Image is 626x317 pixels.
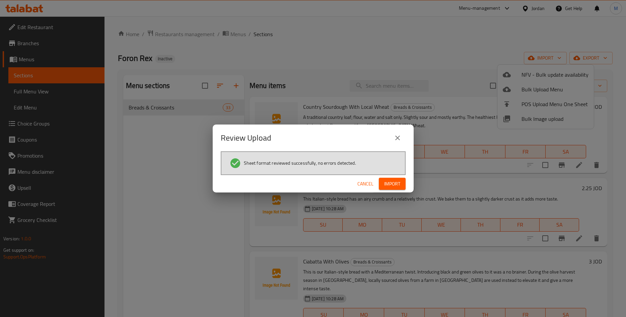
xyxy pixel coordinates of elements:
[390,130,406,146] button: close
[357,180,373,188] span: Cancel
[221,133,271,143] h2: Review Upload
[355,178,376,190] button: Cancel
[244,160,356,166] span: Sheet format reviewed successfully, no errors detected.
[384,180,400,188] span: Import
[379,178,406,190] button: Import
